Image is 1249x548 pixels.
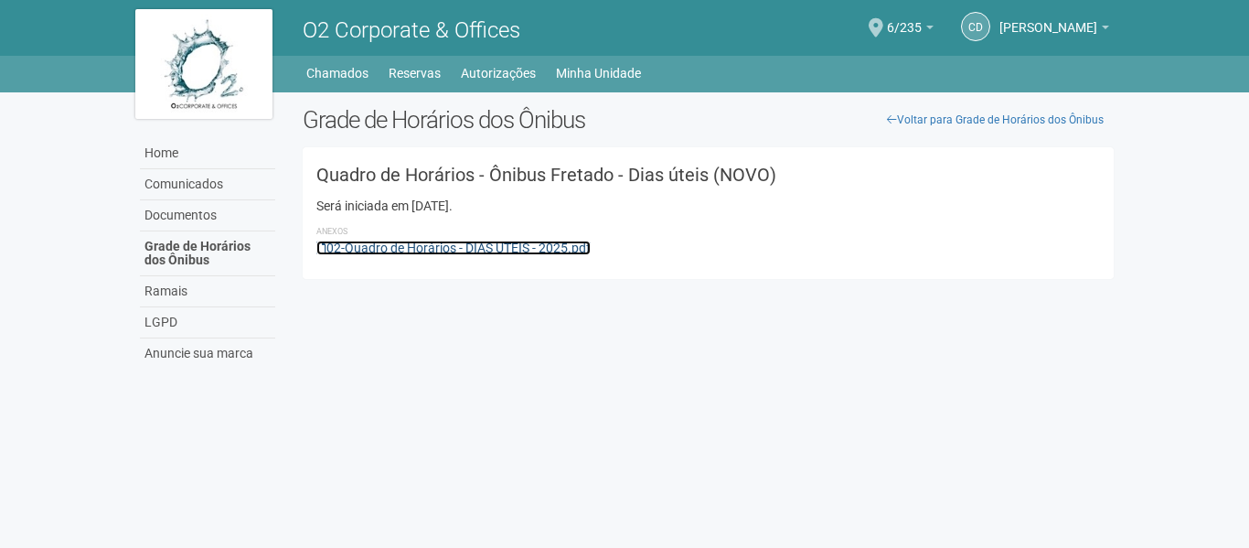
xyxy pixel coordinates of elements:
[140,169,275,200] a: Comunicados
[140,231,275,276] a: Grade de Horários dos Ônibus
[303,106,1114,134] h2: Grade de Horários dos Ônibus
[135,9,272,119] img: logo.jpg
[140,338,275,369] a: Anuncie sua marca
[140,276,275,307] a: Ramais
[140,307,275,338] a: LGPD
[887,3,922,35] span: 6/235
[316,241,591,255] a: 02-Quadro de Horários - DIAS ÚTEIS - 2025.pdf
[140,138,275,169] a: Home
[556,60,641,86] a: Minha Unidade
[389,60,441,86] a: Reservas
[877,106,1114,134] a: Voltar para Grade de Horários dos Ônibus
[316,198,1100,214] div: Será iniciada em [DATE].
[316,166,1100,184] h3: Quadro de Horários - Ônibus Fretado - Dias úteis (NOVO)
[316,223,1100,240] li: Anexos
[303,17,520,43] span: O2 Corporate & Offices
[999,3,1097,35] span: Carolina de Souza França
[961,12,990,41] a: Cd
[461,60,536,86] a: Autorizações
[306,60,368,86] a: Chamados
[887,23,934,38] a: 6/235
[999,23,1109,38] a: [PERSON_NAME]
[140,200,275,231] a: Documentos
